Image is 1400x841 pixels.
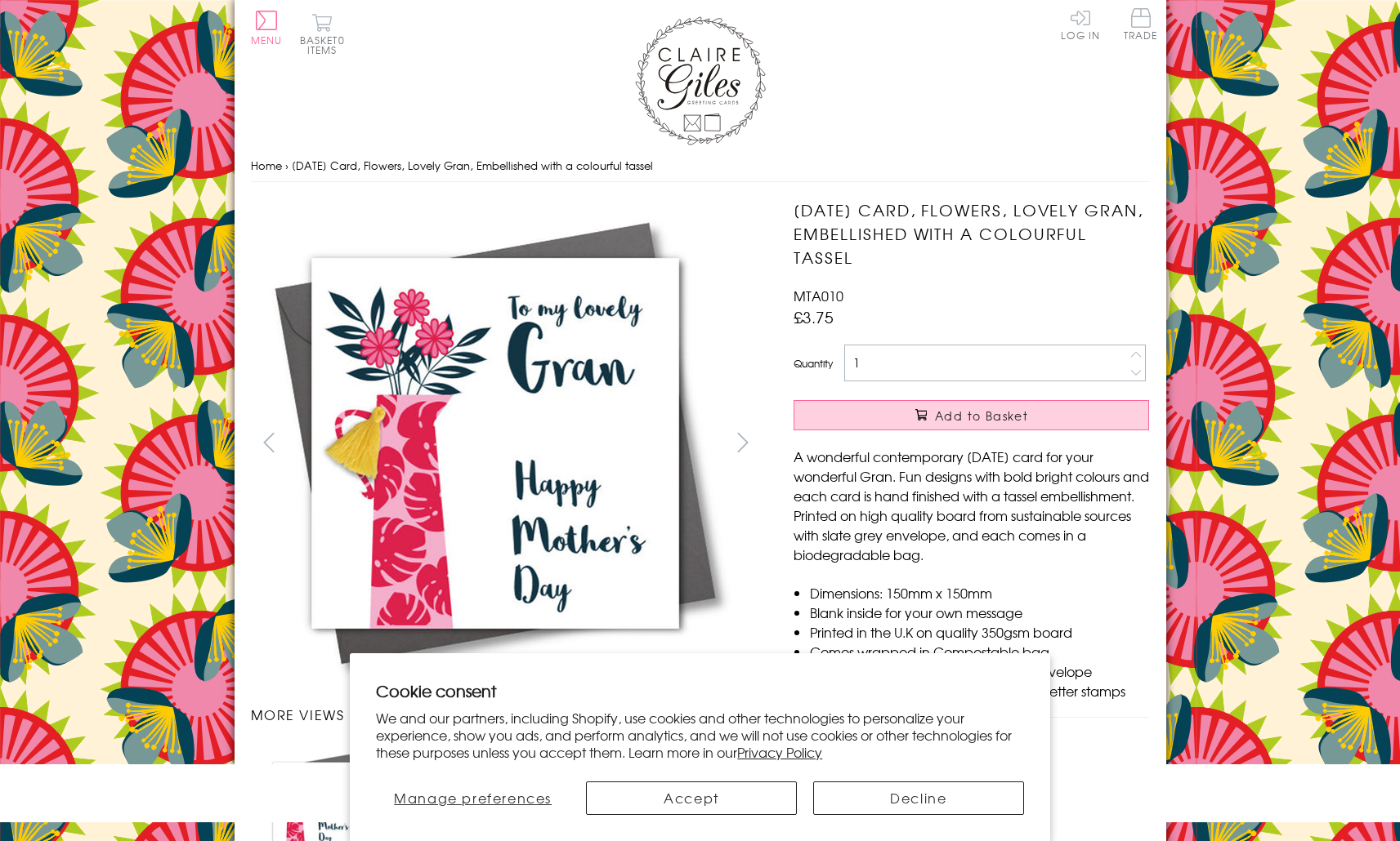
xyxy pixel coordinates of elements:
[737,742,822,762] a: Privacy Policy
[794,198,1149,269] h1: [DATE] Card, Flowers, Lovely Gran, Embellished with a colourful tassel
[1124,8,1158,43] a: Trade
[285,158,288,173] span: ›
[810,603,1149,622] li: Blank inside for your own message
[376,679,1024,702] h2: Cookie consent
[376,710,1024,760] p: We and our partners, including Shopify, use cookies and other technologies to personalize your ex...
[376,781,570,815] button: Manage preferences
[794,356,833,371] label: Quantity
[251,424,288,461] button: prev
[635,16,766,145] img: Claire Giles Greetings Cards
[292,158,653,173] span: [DATE] Card, Flowers, Lovely Gran, Embellished with a colourful tassel
[251,158,282,173] a: Home
[810,642,1149,661] li: Comes wrapped in Compostable bag
[250,198,740,688] img: Mother's Day Card, Flowers, Lovely Gran, Embellished with a colourful tassel
[794,305,834,328] span: £3.75
[724,424,761,461] button: next
[251,149,1150,183] nav: breadcrumbs
[1124,8,1158,40] span: Trade
[1061,8,1100,40] a: Log In
[761,198,1251,688] img: Mother's Day Card, Flowers, Lovely Gran, Embellished with a colourful tassel
[794,286,843,305] span: MTA010
[810,622,1149,642] li: Printed in the U.K on quality 350gsm board
[794,400,1149,430] button: Add to Basket
[251,33,283,47] span: Menu
[251,11,283,45] button: Menu
[300,13,345,55] button: Basket0 items
[307,33,345,57] span: 0 items
[586,781,797,815] button: Accept
[813,781,1024,815] button: Decline
[394,788,552,808] span: Manage preferences
[935,407,1028,424] span: Add to Basket
[810,583,1149,603] li: Dimensions: 150mm x 150mm
[794,447,1149,564] p: A wonderful contemporary [DATE] card for your wonderful Gran. Fun designs with bold bright colour...
[251,705,762,724] h3: More views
